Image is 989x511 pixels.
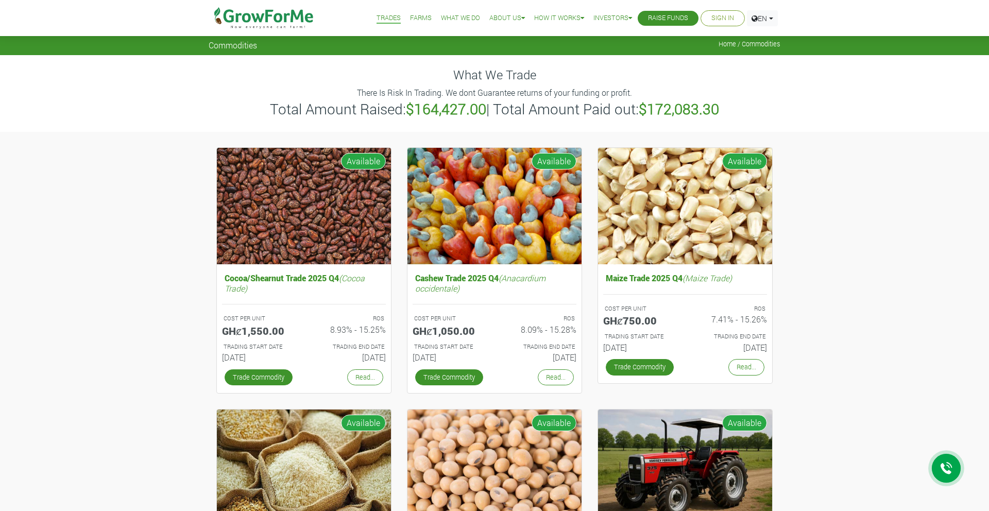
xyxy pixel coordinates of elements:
p: COST PER UNIT [224,314,295,323]
p: There Is Risk In Trading. We dont Guarantee returns of your funding or profit. [210,87,779,99]
a: Cashew Trade 2025 Q4(Anacardium occidentale) COST PER UNIT GHȼ1,050.00 ROS 8.09% - 15.28% TRADING... [413,270,576,366]
a: EN [747,10,778,26]
h5: Cocoa/Shearnut Trade 2025 Q4 [222,270,386,295]
h6: [DATE] [413,352,487,362]
img: growforme image [217,148,391,265]
i: (Anacardium occidentale) [415,272,545,293]
h5: GHȼ1,550.00 [222,325,296,337]
a: What We Do [441,13,480,24]
p: Estimated Trading Start Date [224,343,295,351]
h5: GHȼ1,050.00 [413,325,487,337]
a: Farms [410,13,432,24]
h6: [DATE] [603,343,677,352]
a: Investors [593,13,632,24]
h6: 7.41% - 15.26% [693,314,767,324]
span: Home / Commodities [719,40,780,48]
p: Estimated Trading Start Date [414,343,485,351]
p: Estimated Trading End Date [504,343,575,351]
h5: GHȼ750.00 [603,314,677,327]
i: (Maize Trade) [683,272,732,283]
span: Available [722,153,767,169]
a: Raise Funds [648,13,688,24]
b: $172,083.30 [639,99,719,118]
p: ROS [694,304,765,313]
h6: 8.09% - 15.28% [502,325,576,334]
p: Estimated Trading Start Date [605,332,676,341]
a: Trades [377,13,401,24]
h4: What We Trade [209,67,780,82]
a: Sign In [711,13,734,24]
p: ROS [504,314,575,323]
a: Maize Trade 2025 Q4(Maize Trade) COST PER UNIT GHȼ750.00 ROS 7.41% - 15.26% TRADING START DATE [D... [603,270,767,356]
p: ROS [313,314,384,323]
p: COST PER UNIT [605,304,676,313]
span: Available [722,415,767,431]
p: Estimated Trading End Date [313,343,384,351]
p: COST PER UNIT [414,314,485,323]
b: $164,427.00 [406,99,486,118]
a: Trade Commodity [606,359,674,375]
h6: 8.93% - 15.25% [312,325,386,334]
a: Read... [728,359,764,375]
span: Available [532,153,576,169]
h5: Cashew Trade 2025 Q4 [413,270,576,295]
span: Commodities [209,40,257,50]
h6: [DATE] [502,352,576,362]
a: Trade Commodity [415,369,483,385]
h6: [DATE] [312,352,386,362]
span: Available [341,153,386,169]
span: Available [341,415,386,431]
a: Read... [347,369,383,385]
h5: Maize Trade 2025 Q4 [603,270,767,285]
span: Available [532,415,576,431]
a: How it Works [534,13,584,24]
img: growforme image [598,148,772,265]
p: Estimated Trading End Date [694,332,765,341]
h6: [DATE] [222,352,296,362]
a: Read... [538,369,574,385]
img: growforme image [407,148,582,265]
h3: Total Amount Raised: | Total Amount Paid out: [210,100,779,118]
i: (Cocoa Trade) [225,272,365,293]
h6: [DATE] [693,343,767,352]
a: About Us [489,13,525,24]
a: Cocoa/Shearnut Trade 2025 Q4(Cocoa Trade) COST PER UNIT GHȼ1,550.00 ROS 8.93% - 15.25% TRADING ST... [222,270,386,366]
a: Trade Commodity [225,369,293,385]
